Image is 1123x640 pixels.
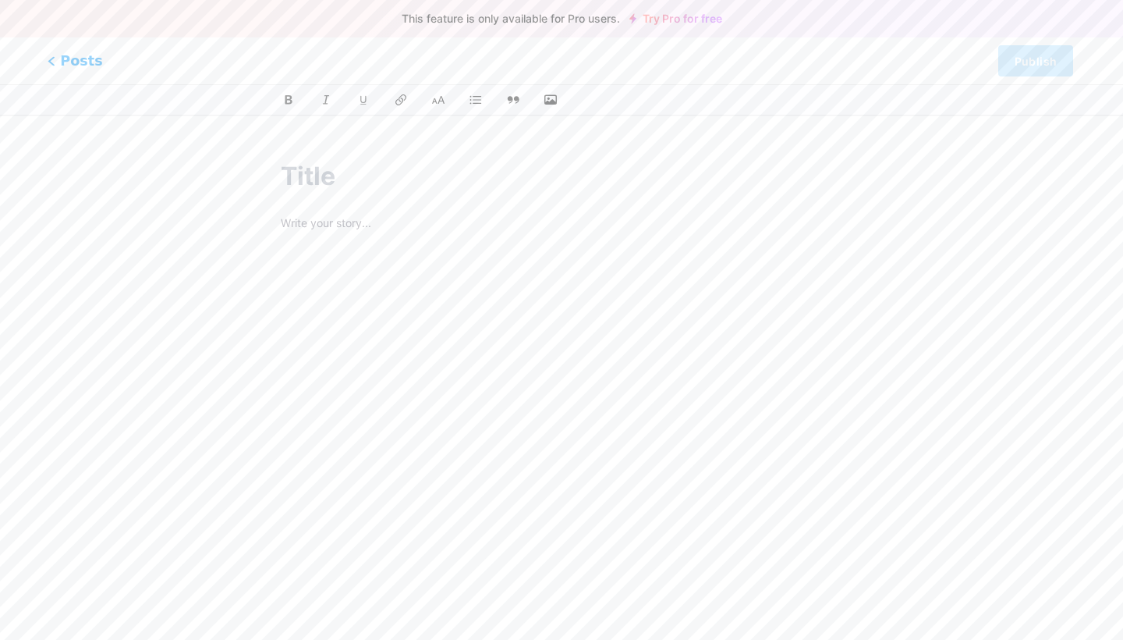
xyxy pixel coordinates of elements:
[1015,55,1057,68] span: Publish
[402,8,620,30] span: This feature is only available for Pro users.
[998,45,1073,76] button: Publish
[281,158,842,195] input: Title
[629,12,722,25] a: Try Pro for free
[48,51,103,71] span: Posts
